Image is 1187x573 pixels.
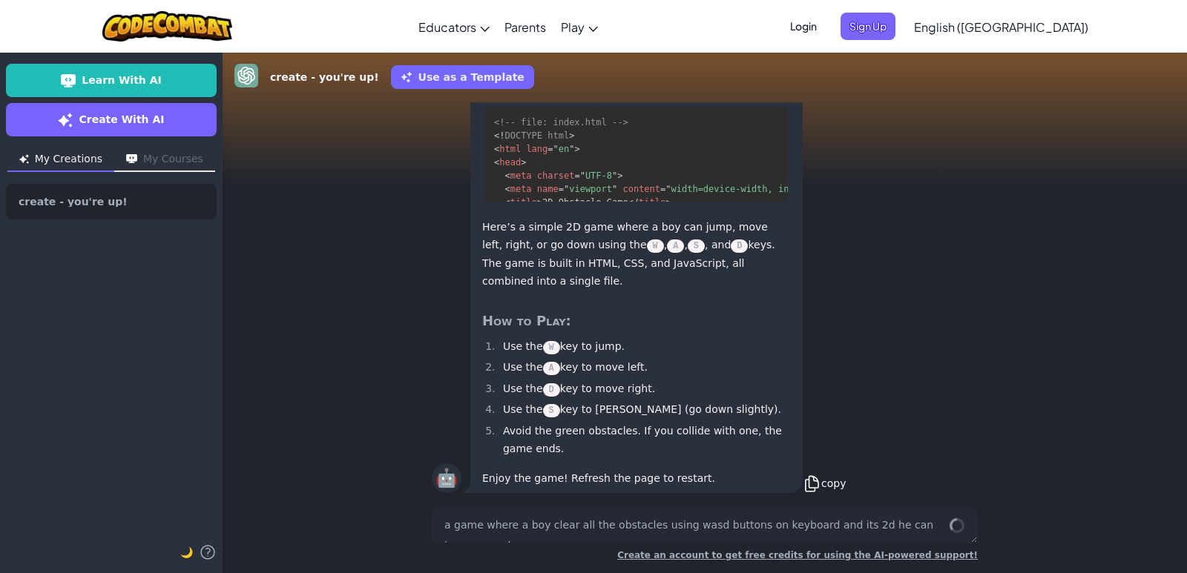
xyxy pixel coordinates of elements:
a: create - you're up! [6,184,217,219]
span: Play [561,19,585,35]
span: " [569,144,574,154]
span: title [639,197,665,208]
a: Play [553,7,605,47]
li: Use the key to move left. [499,358,791,377]
span: content [622,184,660,194]
span: title [510,197,537,208]
span: English ([GEOGRAPHIC_DATA]) [914,19,1088,35]
a: Learn With AI [6,64,217,97]
p: Enjoy the game! Refresh the page to restart. [482,469,791,487]
img: Icon [61,73,76,88]
img: GPT-4 [234,64,258,87]
span: = [548,144,553,154]
span: 🌙 [180,546,193,558]
p: Here’s a simple 2D game where a boy can jump, move left, right, or go down using the , , , and ke... [482,218,791,290]
span: " [612,184,617,194]
span: Learn With AI [82,73,161,88]
a: Parents [497,7,553,47]
span: viewport [569,184,612,194]
span: DOCTYPE [504,130,542,141]
code: A [667,239,684,253]
li: Use the key to move right. [499,380,791,398]
code: D [731,239,748,253]
span: = [574,170,579,181]
span: html [548,130,569,141]
button: My Creations [7,148,114,172]
button: 🌙 [180,543,193,561]
div: 🤖 [432,463,461,493]
img: Icon [58,113,73,127]
span: width=device-width, initial-scale=1.0 [671,184,869,194]
span: UTF-8 [585,170,612,181]
code: D [543,383,560,397]
span: > [569,130,574,141]
span: > [574,144,579,154]
span: lang [526,144,548,154]
span: <! [494,130,504,141]
li: Use the key to [PERSON_NAME] (go down slightly). [499,400,791,419]
span: < [494,157,499,168]
img: CodeCombat logo [102,11,232,42]
li: Avoid the green obstacles. If you collide with one, the game ends. [499,422,791,457]
span: > [537,197,542,208]
a: Create With AI [6,103,217,136]
strong: create - you're up! [270,70,379,85]
span: " [580,170,585,181]
span: < [494,144,499,154]
button: Use as a Template [391,65,534,89]
span: < [504,170,510,181]
span: = [559,184,564,194]
span: <!-- file: index.html --> [494,117,628,127]
button: Sign Up [841,13,895,40]
span: Create an account to get free credits for using the AI-powered support! [617,550,978,560]
a: Educators [411,7,497,47]
span: < [504,184,510,194]
code: A [543,362,560,375]
img: Icon [19,154,29,164]
img: Icon [126,154,137,164]
code: W [647,239,664,253]
button: My Courses [114,148,215,172]
span: create - you're up! [19,196,128,207]
span: " [665,184,671,194]
span: meta [510,170,532,181]
span: 2D Obstacle Game [542,197,628,208]
code: S [688,239,705,253]
span: Create With AI [79,112,164,127]
span: = [660,184,665,194]
span: > [521,157,526,168]
span: name [537,184,559,194]
span: </ [628,197,639,208]
button: Login [781,13,826,40]
li: Use the key to jump. [499,337,791,356]
a: English ([GEOGRAPHIC_DATA]) [907,7,1096,47]
span: charset [537,170,575,181]
span: " [553,144,559,154]
span: meta [510,184,532,194]
span: " [564,184,569,194]
span: html [499,144,521,154]
span: en [559,144,569,154]
code: S [543,404,560,417]
span: " [612,170,617,181]
div: copy [821,476,846,491]
code: W [543,341,560,354]
span: < [504,197,510,208]
span: > [665,197,671,208]
span: > [617,170,622,181]
span: Educators [418,19,476,35]
h3: How to Play: [482,311,791,331]
span: head [499,157,521,168]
